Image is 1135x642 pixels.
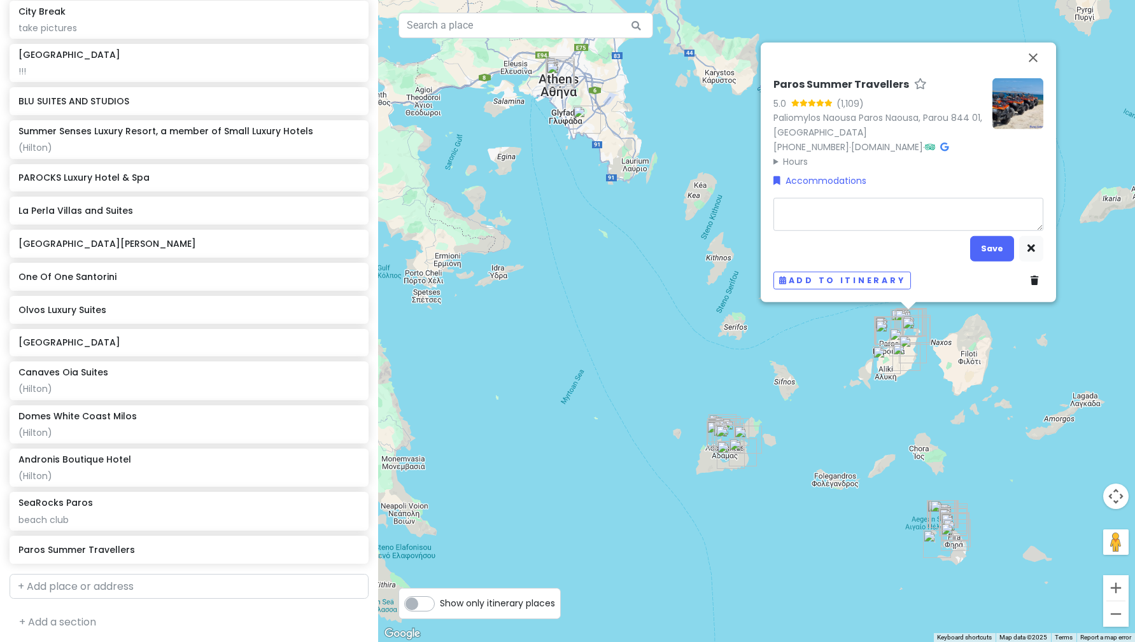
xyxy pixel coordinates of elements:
[18,66,360,77] div: !!!
[721,418,749,446] div: Domes White Coast Milos
[1080,634,1131,641] a: Report a map error
[1055,634,1073,641] a: Terms (opens in new tab)
[970,236,1014,261] button: Save
[937,633,992,642] button: Keyboard shortcuts
[899,309,927,337] div: Cove Paros
[992,78,1043,129] img: Picture of the place
[716,425,744,453] div: O! Hamos! Tavern
[713,424,741,452] div: DanEri Yachts
[875,320,903,348] div: Portes View House
[18,6,66,17] h6: City Break
[18,544,360,555] h6: Paros Summer Travellers
[19,615,96,629] a: + Add a section
[892,343,920,371] div: Anezina Hotel & Village
[875,317,903,345] div: Arodo
[875,317,903,345] div: CABANA Beach Bar Restaurant
[546,62,574,90] div: Acropolis Museum
[707,419,735,447] div: Mosaic Milos
[18,514,360,526] div: beach club
[18,205,360,216] h6: La Perla Villas and Suites
[1103,484,1129,509] button: Map camera controls
[18,383,360,394] div: (Hilton)
[925,142,935,151] i: Tripadvisor
[18,95,360,107] h6: BLU SUITES AND STUDIOS
[546,60,574,88] div: Parthenon
[707,418,735,446] div: Plaka Castle (Venetian Castle of Milos)
[1103,601,1129,627] button: Zoom out
[939,508,967,536] div: Kapari Natural Resort
[773,96,791,110] div: 5.0
[940,503,968,531] div: Nobu Hotel Santorini
[18,271,360,283] h6: One Of One Santorini
[927,500,955,528] div: Anemos Greek Creations
[440,596,555,610] span: Show only itinerary places
[896,308,924,336] div: Λουκουμάδες Το Παραδοσιακό
[18,304,360,316] h6: Olvos Luxury Suites
[873,346,901,374] div: Aliki Restaurant Paros
[18,454,131,465] h6: Andronis Boutique Hotel
[773,78,982,168] div: · ·
[546,57,574,85] div: Stani
[999,634,1047,641] span: Map data ©2025
[939,508,967,536] div: Mavro Restaurant Santorini
[713,423,741,451] div: Polco Sailing, Boat tours and Catamaran Cruises to Milos Kleftiko and Poliegos
[734,426,762,454] div: MILOS COVE
[18,410,137,422] h6: Domes White Coast Milos
[914,78,927,91] a: Star place
[18,337,360,348] h6: [GEOGRAPHIC_DATA]
[773,173,866,187] a: Accommodations
[836,96,864,110] div: (1,109)
[18,22,360,34] div: take pictures
[941,523,969,551] div: Venetsanos Winery
[930,500,958,528] div: Canaves Oia Suites
[18,49,120,60] h6: [GEOGRAPHIC_DATA]
[712,421,740,449] div: Mouratos Bakery
[773,140,849,153] a: [PHONE_NUMBER]
[943,519,971,547] div: Apeiron Blue Santorini
[896,309,924,337] div: Pita Frank
[851,140,923,153] a: [DOMAIN_NAME]
[381,625,423,642] a: Open this area in Google Maps (opens a new window)
[18,142,360,153] div: (Hilton)
[18,366,108,378] h6: Canaves Oia Suites
[874,316,902,344] div: Crios Beach Bar & Restaurant Paros
[773,154,982,168] summary: Hours
[923,530,951,558] div: Ákra Akrotíri
[18,470,360,482] div: (Hilton)
[899,308,927,336] div: Cosme, a Luxury Collection Resort, Paros
[708,414,737,442] div: Firopotamos
[889,328,917,356] div: Sweet Smelling Kitchen
[18,238,360,249] h6: [GEOGRAPHIC_DATA][PERSON_NAME]
[895,309,923,337] div: Hotel Senia
[717,441,745,469] div: Fyriplaka beach
[891,309,919,337] div: Parīlio, a Member of Design Hotels, Paros
[941,513,969,541] div: PK Cocktail Bar
[729,438,757,466] div: Sirocco Volcanic Restaurant
[18,497,93,508] h6: SeaRocks Paros
[398,13,653,38] input: Search a place
[707,421,735,449] div: Astakas Cafe Restaurant
[876,316,904,344] div: Akrotiri Hotel
[941,513,969,541] div: Barolo Restaurant
[903,315,931,343] div: SeaRocks Paros
[773,111,982,138] a: Paliomylos Naousa Paros Naousa, Parou 844 01, [GEOGRAPHIC_DATA]
[894,309,922,337] div: Paros Summer Travellers
[707,421,735,449] div: Klima
[941,512,969,540] div: City Break
[717,423,745,451] div: BLU SUITES AND STUDIOS
[1031,273,1043,287] a: Delete place
[716,419,744,447] div: Sarakiniko
[1103,529,1129,555] button: Drag Pegman onto the map to open Street View
[1103,575,1129,601] button: Zoom in
[713,416,741,444] div: Mandrakia
[18,427,360,438] div: (Hilton)
[773,271,911,290] button: Add to itinerary
[927,500,955,528] div: Sunset Ammoudi by Paraskevas
[1018,42,1048,73] button: Close
[547,59,575,87] div: Manári Taverna
[931,500,959,528] div: Mystique, a Luxury Collection Hotel, Santorini
[10,574,369,599] input: + Add place or address
[940,506,968,534] div: One Of One Santorini
[940,142,948,151] i: Google Maps
[902,317,930,345] div: PAROCKS Luxury Hotel & Spa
